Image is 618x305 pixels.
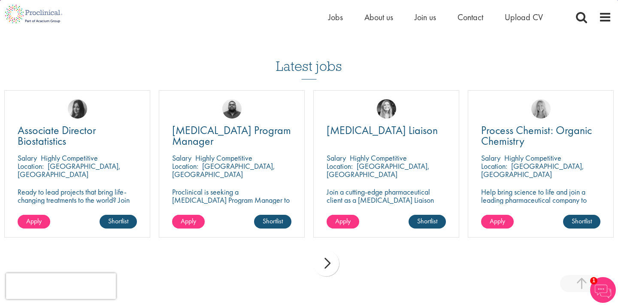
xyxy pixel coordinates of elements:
[181,217,196,226] span: Apply
[26,217,42,226] span: Apply
[415,12,436,23] a: Join us
[481,123,592,148] span: Process Chemist: Organic Chemistry
[327,215,359,229] a: Apply
[327,161,353,171] span: Location:
[18,125,137,146] a: Associate Director Biostatistics
[18,188,137,229] p: Ready to lead projects that bring life-changing treatments to the world? Join our client at the f...
[327,161,430,179] p: [GEOGRAPHIC_DATA], [GEOGRAPHIC_DATA]
[563,215,600,229] a: Shortlist
[504,153,561,163] p: Highly Competitive
[18,161,121,179] p: [GEOGRAPHIC_DATA], [GEOGRAPHIC_DATA]
[172,125,291,146] a: [MEDICAL_DATA] Program Manager
[590,277,616,303] img: Chatbot
[172,188,291,237] p: Proclinical is seeking a [MEDICAL_DATA] Program Manager to join our client's team for an exciting...
[481,161,507,171] span: Location:
[531,99,551,119] img: Shannon Briggs
[172,161,275,179] p: [GEOGRAPHIC_DATA], [GEOGRAPHIC_DATA]
[350,153,407,163] p: Highly Competitive
[222,99,242,119] img: Ashley Bennett
[18,161,44,171] span: Location:
[327,125,446,136] a: [MEDICAL_DATA] Liaison
[364,12,393,23] a: About us
[327,153,346,163] span: Salary
[6,273,116,299] iframe: reCAPTCHA
[457,12,483,23] a: Contact
[100,215,137,229] a: Shortlist
[18,153,37,163] span: Salary
[481,188,600,229] p: Help bring science to life and join a leading pharmaceutical company to play a key role in delive...
[481,153,500,163] span: Salary
[377,99,396,119] img: Manon Fuller
[590,277,597,284] span: 1
[172,161,198,171] span: Location:
[328,12,343,23] a: Jobs
[254,215,291,229] a: Shortlist
[327,123,438,137] span: [MEDICAL_DATA] Liaison
[41,153,98,163] p: Highly Competitive
[490,217,505,226] span: Apply
[481,125,600,146] a: Process Chemist: Organic Chemistry
[505,12,543,23] a: Upload CV
[313,250,339,276] div: next
[18,215,50,229] a: Apply
[409,215,446,229] a: Shortlist
[68,99,87,119] img: Heidi Hennigan
[18,123,96,148] span: Associate Director Biostatistics
[327,188,446,229] p: Join a cutting-edge pharmaceutical client as a [MEDICAL_DATA] Liaison (PEL) where your precision ...
[276,37,342,79] h3: Latest jobs
[335,217,351,226] span: Apply
[195,153,252,163] p: Highly Competitive
[481,161,584,179] p: [GEOGRAPHIC_DATA], [GEOGRAPHIC_DATA]
[481,215,514,229] a: Apply
[172,215,205,229] a: Apply
[172,153,191,163] span: Salary
[172,123,291,148] span: [MEDICAL_DATA] Program Manager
